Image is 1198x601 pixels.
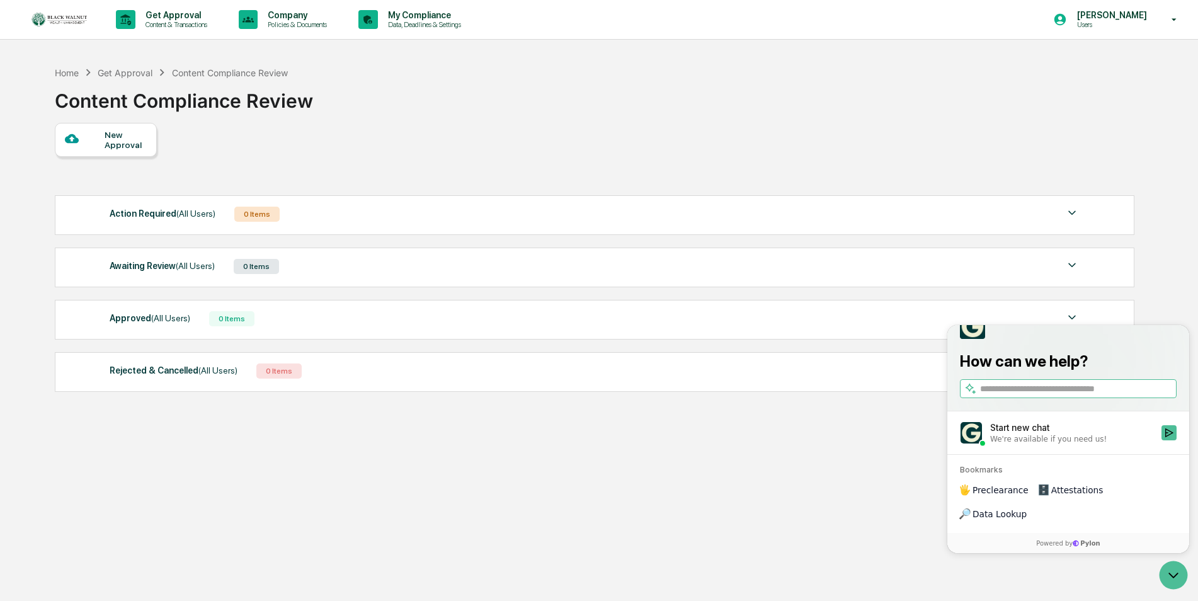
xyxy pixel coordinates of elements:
[1064,310,1080,325] img: caret
[378,20,467,29] p: Data, Deadlines & Settings
[176,209,215,219] span: (All Users)
[86,154,161,176] a: 🗄️Attestations
[30,11,91,28] img: logo
[1158,559,1192,593] iframe: Open customer support
[151,313,190,323] span: (All Users)
[214,100,229,115] button: Start new chat
[13,160,23,170] div: 🖐️
[378,10,467,20] p: My Compliance
[105,130,147,150] div: New Approval
[198,365,237,375] span: (All Users)
[258,10,333,20] p: Company
[125,214,152,223] span: Pylon
[89,213,152,223] a: Powered byPylon
[25,183,79,195] span: Data Lookup
[91,160,101,170] div: 🗄️
[43,109,159,119] div: We're available if you need us!
[110,205,215,222] div: Action Required
[13,96,35,119] img: 1746055101610-c473b297-6a78-478c-a979-82029cc54cd1
[110,310,190,326] div: Approved
[258,20,333,29] p: Policies & Documents
[1067,10,1153,20] p: [PERSON_NAME]
[1064,205,1080,220] img: caret
[55,79,313,112] div: Content Compliance Review
[104,159,156,171] span: Attestations
[110,258,215,274] div: Awaiting Review
[256,363,302,379] div: 0 Items
[13,26,229,47] p: How can we help?
[234,259,279,274] div: 0 Items
[25,159,81,171] span: Preclearance
[98,67,152,78] div: Get Approval
[947,325,1189,553] iframe: Customer support window
[8,178,84,200] a: 🔎Data Lookup
[55,67,79,78] div: Home
[13,184,23,194] div: 🔎
[8,154,86,176] a: 🖐️Preclearance
[172,67,288,78] div: Content Compliance Review
[135,20,214,29] p: Content & Transactions
[1067,20,1153,29] p: Users
[43,96,207,109] div: Start new chat
[135,10,214,20] p: Get Approval
[176,261,215,271] span: (All Users)
[234,207,280,222] div: 0 Items
[209,311,254,326] div: 0 Items
[1064,258,1080,273] img: caret
[110,362,237,379] div: Rejected & Cancelled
